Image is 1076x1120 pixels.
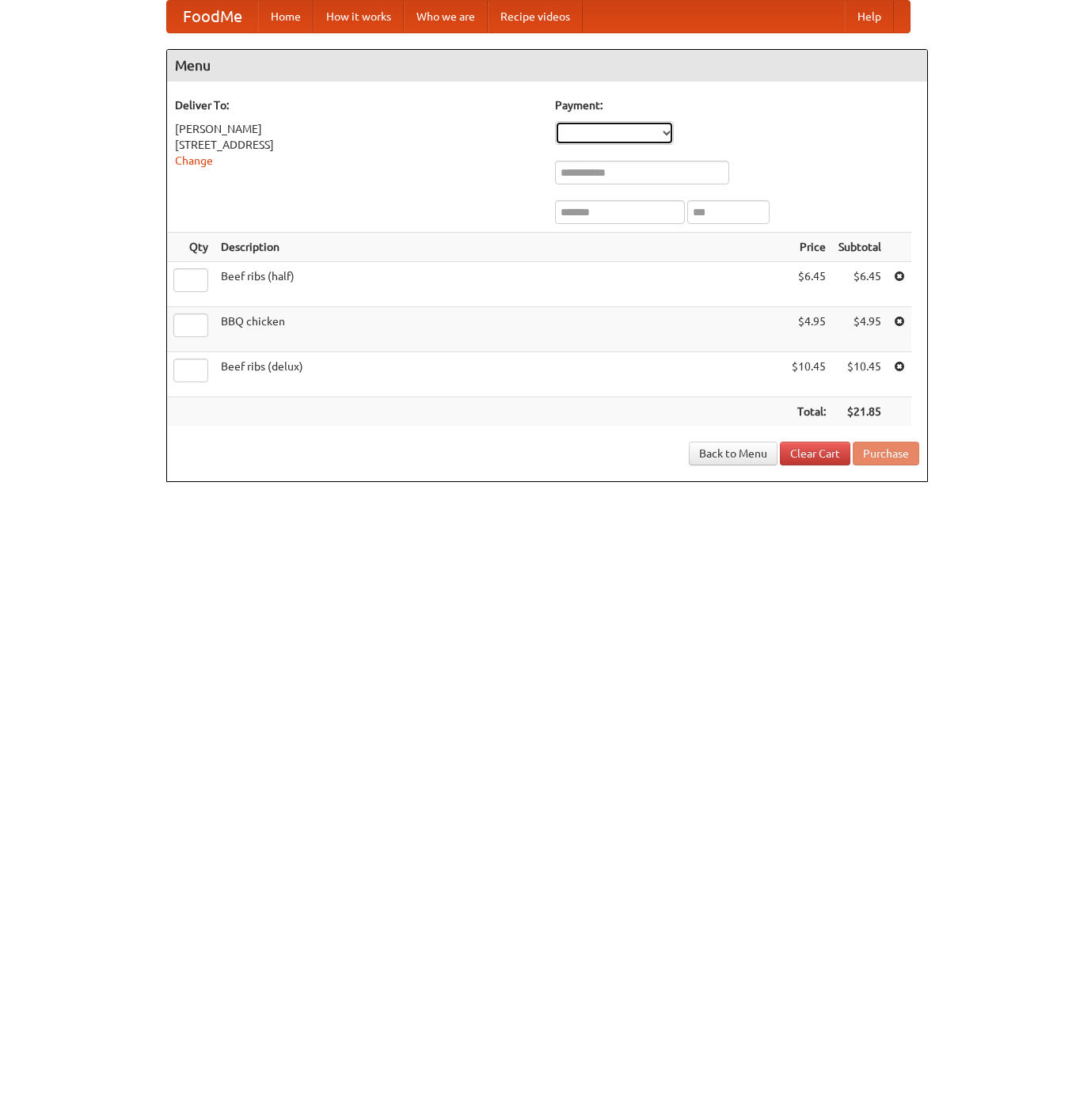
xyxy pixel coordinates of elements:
td: $4.95 [832,307,888,352]
td: Beef ribs (delux) [215,352,785,397]
h5: Payment: [555,97,919,113]
td: BBQ chicken [215,307,785,352]
a: Help [845,1,894,32]
th: Subtotal [832,233,888,262]
td: Beef ribs (half) [215,262,785,307]
a: FoodMe [167,1,258,32]
th: Total: [785,397,832,427]
button: Purchase [853,442,919,465]
td: $6.45 [785,262,832,307]
th: Price [785,233,832,262]
h5: Deliver To: [175,97,539,113]
a: How it works [314,1,404,32]
a: Home [258,1,314,32]
h4: Menu [167,50,927,82]
th: Qty [167,233,215,262]
div: [PERSON_NAME] [175,121,539,137]
a: Back to Menu [689,442,778,465]
td: $10.45 [785,352,832,397]
a: Recipe videos [488,1,583,32]
a: Who we are [404,1,488,32]
div: [STREET_ADDRESS] [175,137,539,153]
a: Clear Cart [780,442,850,465]
th: Description [215,233,785,262]
td: $6.45 [832,262,888,307]
th: $21.85 [832,397,888,427]
td: $4.95 [785,307,832,352]
td: $10.45 [832,352,888,397]
a: Change [175,154,213,167]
